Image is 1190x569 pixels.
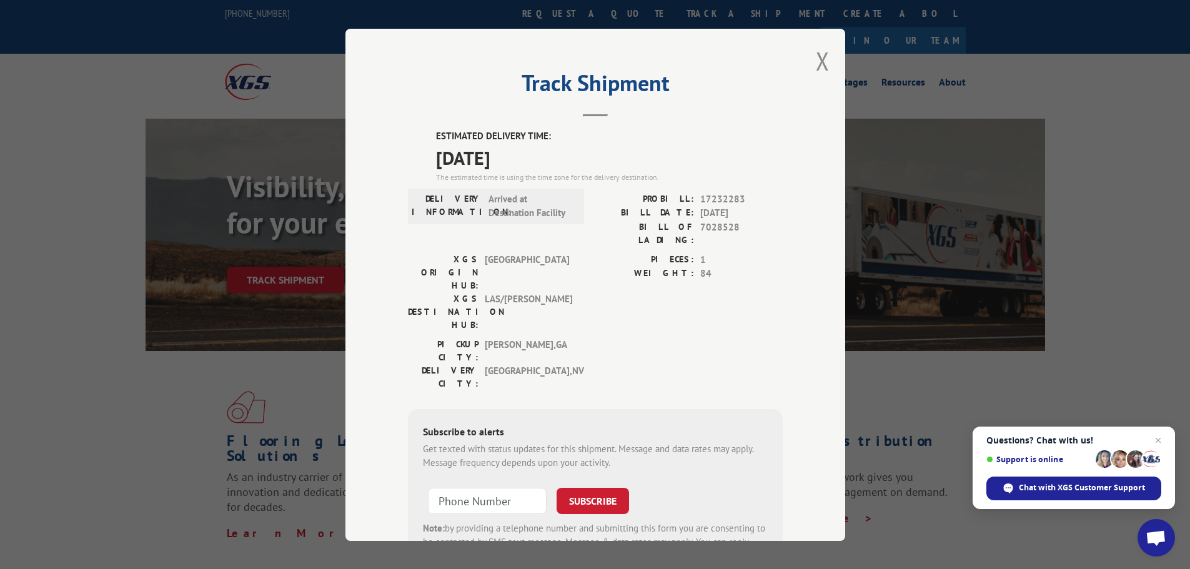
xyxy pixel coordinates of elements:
div: The estimated time is using the time zone for the delivery destination. [436,171,783,182]
button: Close modal [816,44,830,77]
span: [DATE] [700,206,783,220]
span: LAS/[PERSON_NAME] [485,292,569,331]
span: [PERSON_NAME] , GA [485,337,569,364]
input: Phone Number [428,487,547,513]
label: BILL DATE: [595,206,694,220]
span: [GEOGRAPHIC_DATA] , NV [485,364,569,390]
strong: Note: [423,522,445,533]
label: BILL OF LADING: [595,220,694,246]
span: Chat with XGS Customer Support [1019,482,1145,493]
label: PROBILL: [595,192,694,206]
span: Support is online [986,455,1091,464]
label: XGS ORIGIN HUB: [408,252,478,292]
span: [GEOGRAPHIC_DATA] [485,252,569,292]
label: DELIVERY CITY: [408,364,478,390]
label: PIECES: [595,252,694,267]
h2: Track Shipment [408,74,783,98]
div: Subscribe to alerts [423,423,768,442]
span: 17232283 [700,192,783,206]
button: SUBSCRIBE [557,487,629,513]
div: Get texted with status updates for this shipment. Message and data rates may apply. Message frequ... [423,442,768,470]
span: Close chat [1151,433,1166,448]
label: PICKUP CITY: [408,337,478,364]
div: Chat with XGS Customer Support [986,477,1161,500]
span: 1 [700,252,783,267]
span: Questions? Chat with us! [986,435,1161,445]
span: Arrived at Destination Facility [488,192,573,220]
label: ESTIMATED DELIVERY TIME: [436,129,783,144]
label: DELIVERY INFORMATION: [412,192,482,220]
label: XGS DESTINATION HUB: [408,292,478,331]
div: Open chat [1138,519,1175,557]
label: WEIGHT: [595,267,694,281]
div: by providing a telephone number and submitting this form you are consenting to be contacted by SM... [423,521,768,563]
span: 7028528 [700,220,783,246]
span: 84 [700,267,783,281]
span: [DATE] [436,143,783,171]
